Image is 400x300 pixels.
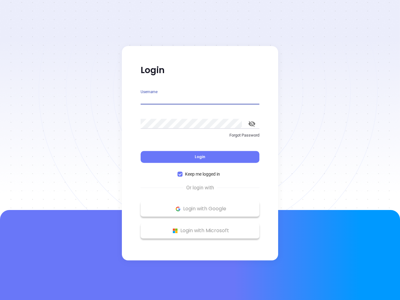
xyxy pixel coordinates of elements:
[144,226,256,235] p: Login with Microsoft
[141,65,259,76] p: Login
[141,90,157,94] label: Username
[141,151,259,163] button: Login
[195,154,205,159] span: Login
[174,205,182,213] img: Google Logo
[141,132,259,143] a: Forgot Password
[182,171,222,177] span: Keep me logged in
[244,116,259,131] button: toggle password visibility
[141,132,259,138] p: Forgot Password
[141,201,259,217] button: Google Logo Login with Google
[171,227,179,235] img: Microsoft Logo
[183,184,217,192] span: Or login with
[141,223,259,238] button: Microsoft Logo Login with Microsoft
[144,204,256,213] p: Login with Google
